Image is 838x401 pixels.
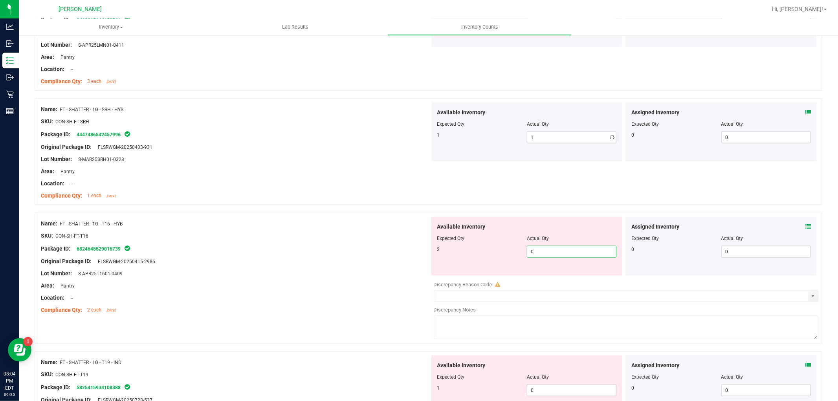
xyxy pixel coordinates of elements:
[6,57,14,64] inline-svg: Inventory
[631,246,721,253] div: 0
[722,246,810,257] input: 0
[41,156,72,162] span: Lot Number:
[41,180,64,187] span: Location:
[41,371,53,377] span: SKU:
[124,383,131,391] span: In Sync
[4,392,15,397] p: 09/25
[527,236,549,241] span: Actual Qty
[19,19,203,35] a: Inventory
[41,144,92,150] span: Original Package ID:
[55,233,88,239] span: CON-SH-FT-T16
[19,24,203,31] span: Inventory
[631,374,721,381] div: Expected Qty
[41,118,53,125] span: SKU:
[721,235,811,242] div: Actual Qty
[6,90,14,98] inline-svg: Retail
[57,169,75,174] span: Pantry
[94,259,155,264] span: FLSRWGM-20250415-2986
[41,192,82,199] span: Compliance Qty:
[87,193,101,198] span: 1 each
[772,6,823,12] span: Hi, [PERSON_NAME]!
[41,384,70,390] span: Package ID:
[631,235,721,242] div: Expected Qty
[808,291,818,302] span: select
[124,244,131,252] span: In Sync
[437,121,465,127] span: Expected Qty
[23,337,33,346] iframe: Resource center unread badge
[451,24,509,31] span: Inventory Counts
[55,372,88,377] span: CON-SH-FT-T19
[434,282,492,287] span: Discrepancy Reason Code
[437,223,486,231] span: Available Inventory
[41,106,57,112] span: Name:
[41,42,72,48] span: Lot Number:
[60,360,121,365] span: FT - SHATTER - 1G - T19 - IND
[41,78,82,84] span: Compliance Qty:
[6,23,14,31] inline-svg: Analytics
[527,132,616,143] input: 1
[60,221,123,227] span: FT - SHATTER - 1G - T16 - HYB
[437,108,486,117] span: Available Inventory
[59,6,102,13] span: [PERSON_NAME]
[67,295,73,301] span: --
[41,233,53,239] span: SKU:
[6,73,14,81] inline-svg: Outbound
[631,108,679,117] span: Assigned Inventory
[74,157,124,162] span: S-MAR25SRH01-0328
[6,40,14,48] inline-svg: Inbound
[41,282,54,289] span: Area:
[387,19,572,35] a: Inventory Counts
[67,67,73,72] span: --
[631,361,679,370] span: Assigned Inventory
[57,283,75,289] span: Pantry
[41,66,64,72] span: Location:
[203,19,387,35] a: Lab Results
[4,370,15,392] p: 08:04 PM EDT
[41,54,54,60] span: Area:
[437,247,440,252] span: 2
[721,374,811,381] div: Actual Qty
[106,80,116,84] span: [DATE]
[6,107,14,115] inline-svg: Reports
[77,132,121,137] a: 4447486542457996
[106,194,116,198] span: [DATE]
[67,181,73,187] span: --
[77,246,121,252] a: 6824645529015739
[41,295,64,301] span: Location:
[41,270,72,276] span: Lot Number:
[8,338,31,362] iframe: Resource center
[271,24,319,31] span: Lab Results
[41,258,92,264] span: Original Package ID:
[87,79,101,84] span: 3 each
[124,130,131,138] span: In Sync
[57,55,75,60] span: Pantry
[41,131,70,137] span: Package ID:
[60,107,123,112] span: FT - SHATTER - 1G - SRH - HYS
[41,307,82,313] span: Compliance Qty:
[437,361,486,370] span: Available Inventory
[631,223,679,231] span: Assigned Inventory
[74,271,123,276] span: S-APR25T1601-0409
[41,245,70,252] span: Package ID:
[94,145,152,150] span: FLSRWGM-20250403-931
[631,121,721,128] div: Expected Qty
[631,385,721,392] div: 0
[722,385,810,396] input: 0
[106,309,116,312] span: [DATE]
[437,385,440,391] span: 1
[721,121,811,128] div: Actual Qty
[722,132,810,143] input: 0
[41,168,54,174] span: Area:
[87,307,101,313] span: 2 each
[434,306,819,314] div: Discrepancy Notes
[527,385,616,396] input: 0
[527,121,549,127] span: Actual Qty
[41,220,57,227] span: Name:
[437,374,465,380] span: Expected Qty
[437,132,440,138] span: 1
[41,359,57,365] span: Name:
[437,236,465,241] span: Expected Qty
[631,132,721,139] div: 0
[77,385,121,390] a: 5825415934108388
